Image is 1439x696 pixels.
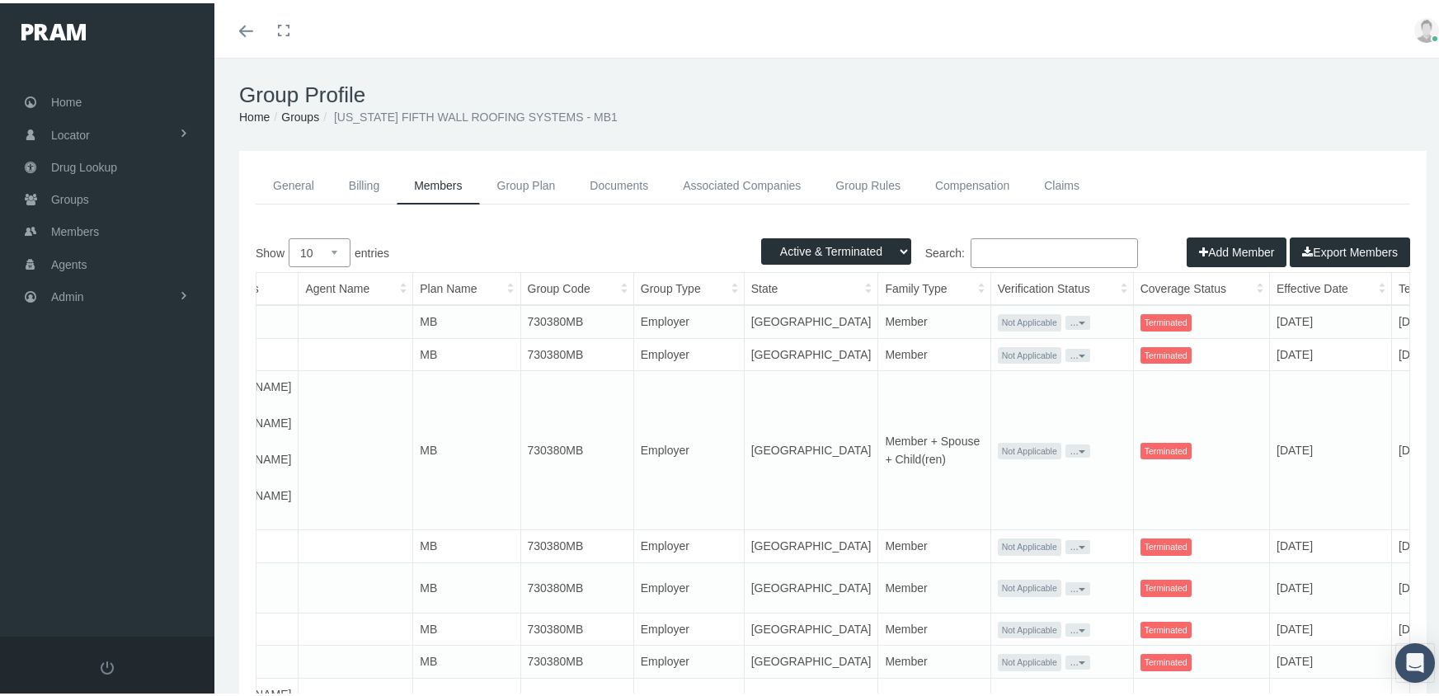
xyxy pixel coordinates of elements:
[918,164,1027,201] a: Compensation
[1270,527,1392,560] td: [DATE]
[51,116,90,148] span: Locator
[413,368,520,527] td: MB
[878,270,990,302] th: Family Type: activate to sort column ascending
[1065,346,1090,359] button: ...
[744,559,878,609] td: [GEOGRAPHIC_DATA]
[51,83,82,115] span: Home
[1270,642,1392,675] td: [DATE]
[1027,164,1097,201] a: Claims
[397,164,479,201] a: Members
[998,440,1061,457] span: Not Applicable
[998,311,1061,328] span: Not Applicable
[413,335,520,368] td: MB
[289,235,350,264] select: Showentries
[51,246,87,277] span: Agents
[1270,335,1392,368] td: [DATE]
[413,559,520,609] td: MB
[1140,576,1192,594] span: Terminated
[990,270,1133,302] th: Verification Status: activate to sort column ascending
[413,642,520,675] td: MB
[744,335,878,368] td: [GEOGRAPHIC_DATA]
[998,576,1061,594] span: Not Applicable
[998,651,1061,668] span: Not Applicable
[633,559,744,609] td: Employer
[480,164,573,201] a: Group Plan
[1395,640,1435,680] div: Open Intercom Messenger
[51,181,89,212] span: Groups
[21,21,86,37] img: PRAM_20_x_78.png
[665,164,818,201] a: Associated Companies
[633,270,744,302] th: Group Type: activate to sort column ascending
[633,302,744,335] td: Employer
[1270,368,1392,527] td: [DATE]
[51,213,99,244] span: Members
[633,527,744,560] td: Employer
[520,609,633,642] td: 730380MB
[332,164,397,201] a: Billing
[744,270,878,302] th: State: activate to sort column ascending
[1140,618,1192,636] span: Terminated
[818,164,918,201] a: Group Rules
[878,335,990,368] td: Member
[413,609,520,642] td: MB
[878,302,990,335] td: Member
[520,527,633,560] td: 730380MB
[334,107,618,120] span: [US_STATE] FIFTH WALL ROOFING SYSTEMS - MB1
[1270,302,1392,335] td: [DATE]
[971,235,1138,265] input: Search:
[633,335,744,368] td: Employer
[281,107,319,120] a: Groups
[1140,535,1192,553] span: Terminated
[633,368,744,527] td: Employer
[520,368,633,527] td: 730380MB
[878,559,990,609] td: Member
[878,642,990,675] td: Member
[633,642,744,675] td: Employer
[413,527,520,560] td: MB
[1290,234,1410,264] button: Export Members
[1065,620,1090,633] button: ...
[878,609,990,642] td: Member
[256,164,332,201] a: General
[1133,270,1269,302] th: Coverage Status: activate to sort column ascending
[1187,234,1286,264] button: Add Member
[51,148,117,180] span: Drug Lookup
[520,559,633,609] td: 730380MB
[1065,652,1090,665] button: ...
[520,270,633,302] th: Group Code: activate to sort column ascending
[744,642,878,675] td: [GEOGRAPHIC_DATA]
[1140,344,1192,361] span: Terminated
[1065,313,1090,326] button: ...
[1414,15,1439,40] img: user-placeholder.jpg
[1065,579,1090,592] button: ...
[878,368,990,527] td: Member + Spouse + Child(ren)
[520,302,633,335] td: 730380MB
[998,535,1061,553] span: Not Applicable
[998,344,1061,361] span: Not Applicable
[1140,651,1192,668] span: Terminated
[1270,270,1392,302] th: Effective Date: activate to sort column ascending
[299,270,413,302] th: Agent Name: activate to sort column ascending
[1140,440,1192,457] span: Terminated
[998,618,1061,636] span: Not Applicable
[51,278,84,309] span: Admin
[1065,537,1090,550] button: ...
[744,527,878,560] td: [GEOGRAPHIC_DATA]
[878,527,990,560] td: Member
[744,302,878,335] td: [GEOGRAPHIC_DATA]
[239,107,270,120] a: Home
[413,302,520,335] td: MB
[572,164,665,201] a: Documents
[833,235,1138,265] label: Search:
[520,335,633,368] td: 730380MB
[1065,441,1090,454] button: ...
[744,368,878,527] td: [GEOGRAPHIC_DATA]
[633,609,744,642] td: Employer
[520,642,633,675] td: 730380MB
[744,609,878,642] td: [GEOGRAPHIC_DATA]
[413,270,520,302] th: Plan Name: activate to sort column ascending
[1270,559,1392,609] td: [DATE]
[1140,311,1192,328] span: Terminated
[1270,609,1392,642] td: [DATE]
[256,235,833,264] label: Show entries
